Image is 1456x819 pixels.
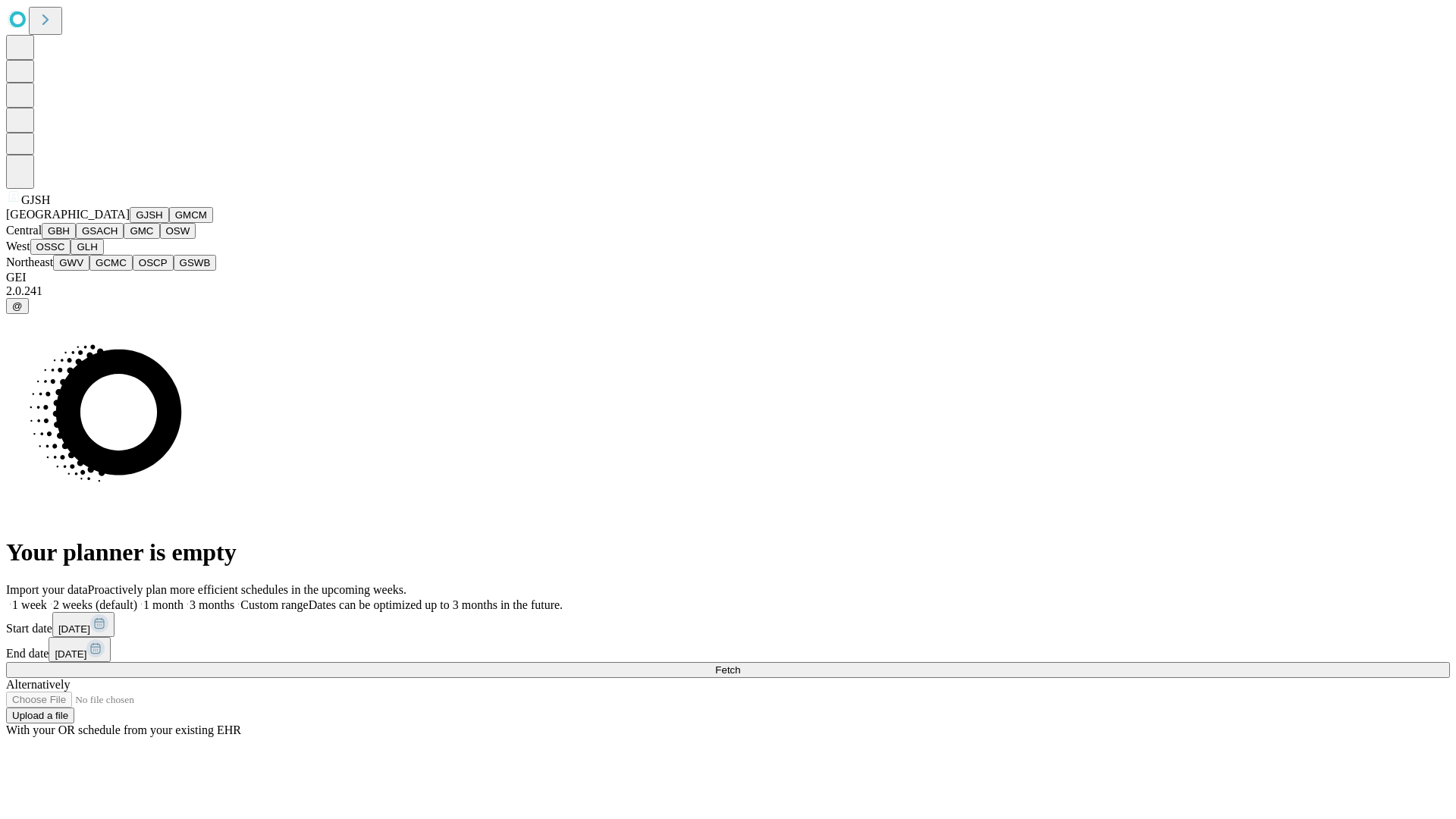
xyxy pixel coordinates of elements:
[6,284,1450,298] div: 2.0.241
[133,255,174,271] button: OSCP
[6,208,130,221] span: [GEOGRAPHIC_DATA]
[88,583,406,596] span: Proactively plan more efficient schedules in the upcoming weeks.
[55,648,86,660] span: [DATE]
[12,300,23,312] span: @
[52,612,115,637] button: [DATE]
[30,239,71,255] button: OSSC
[42,223,76,239] button: GBH
[160,223,196,239] button: OSW
[6,678,70,691] span: Alternatively
[6,662,1450,678] button: Fetch
[53,598,137,611] span: 2 weeks (default)
[6,723,241,736] span: With your OR schedule from your existing EHR
[6,583,88,596] span: Import your data
[6,256,53,268] span: Northeast
[6,298,29,314] button: @
[58,623,90,635] span: [DATE]
[130,207,169,223] button: GJSH
[174,255,217,271] button: GSWB
[6,240,30,253] span: West
[190,598,234,611] span: 3 months
[169,207,213,223] button: GMCM
[124,223,159,239] button: GMC
[715,664,740,676] span: Fetch
[6,708,74,723] button: Upload a file
[49,637,111,662] button: [DATE]
[6,637,1450,662] div: End date
[6,538,1450,566] h1: Your planner is empty
[71,239,103,255] button: GLH
[89,255,133,271] button: GCMC
[309,598,563,611] span: Dates can be optimized up to 3 months in the future.
[21,193,50,206] span: GJSH
[6,271,1450,284] div: GEI
[6,224,42,237] span: Central
[76,223,124,239] button: GSACH
[143,598,184,611] span: 1 month
[240,598,308,611] span: Custom range
[6,612,1450,637] div: Start date
[53,255,89,271] button: GWV
[12,598,47,611] span: 1 week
